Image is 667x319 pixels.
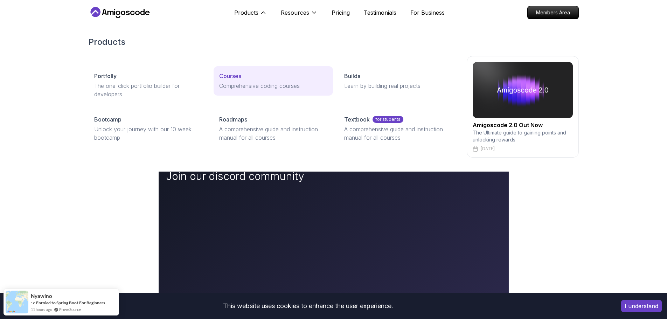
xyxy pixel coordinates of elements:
[234,8,267,22] button: Products
[31,293,52,299] span: Nyawino
[94,72,117,80] p: Portfolly
[166,170,324,182] p: Join our discord community
[219,72,241,80] p: Courses
[621,300,662,312] button: Accept cookies
[89,66,208,104] a: PortfollyThe one-click portfolio builder for developers
[339,110,458,147] a: Textbookfor studentsA comprehensive guide and instruction manual for all courses
[339,66,458,96] a: BuildsLearn by building real projects
[31,306,52,312] span: 11 hours ago
[473,121,573,129] h2: Amigoscode 2.0 Out Now
[473,129,573,143] p: The Ultimate guide to gaining points and unlocking rewards
[332,8,350,17] a: Pricing
[219,82,327,90] p: Comprehensive coding courses
[36,300,105,305] a: Enroled to Spring Boot For Beginners
[281,8,309,17] p: Resources
[410,8,445,17] a: For Business
[219,115,247,124] p: Roadmaps
[344,125,452,142] p: A comprehensive guide and instruction manual for all courses
[344,82,452,90] p: Learn by building real projects
[281,8,318,22] button: Resources
[467,56,579,158] a: amigoscode 2.0Amigoscode 2.0 Out NowThe Ultimate guide to gaining points and unlocking rewards[DATE]
[373,116,403,123] p: for students
[6,291,28,313] img: provesource social proof notification image
[5,298,611,314] div: This website uses cookies to enhance the user experience.
[214,110,333,147] a: RoadmapsA comprehensive guide and instruction manual for all courses
[473,62,573,118] img: amigoscode 2.0
[344,115,370,124] p: Textbook
[364,8,396,17] a: Testimonials
[481,146,495,152] p: [DATE]
[89,110,208,147] a: BootcampUnlock your journey with our 10 week bootcamp
[59,306,81,312] a: ProveSource
[31,300,35,305] span: ->
[89,36,579,48] h2: Products
[344,72,360,80] p: Builds
[214,66,333,96] a: CoursesComprehensive coding courses
[219,125,327,142] p: A comprehensive guide and instruction manual for all courses
[94,115,121,124] p: Bootcamp
[94,82,202,98] p: The one-click portfolio builder for developers
[527,6,579,19] a: Members Area
[94,125,202,142] p: Unlock your journey with our 10 week bootcamp
[234,8,258,17] p: Products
